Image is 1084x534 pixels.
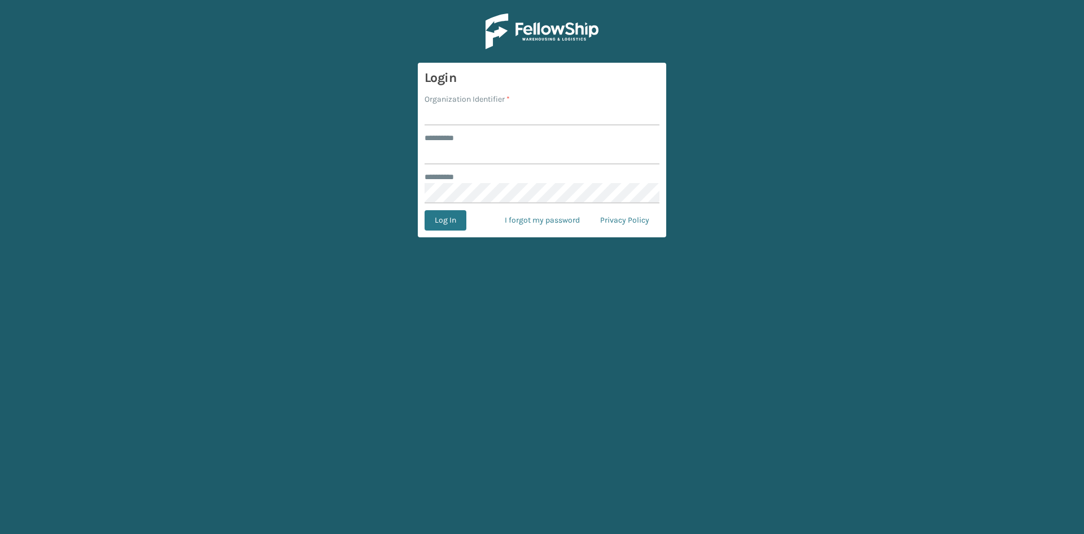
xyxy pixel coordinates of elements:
[590,210,659,231] a: Privacy Policy
[425,70,659,86] h3: Login
[495,210,590,231] a: I forgot my password
[486,14,598,49] img: Logo
[425,93,510,105] label: Organization Identifier
[425,210,466,231] button: Log In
